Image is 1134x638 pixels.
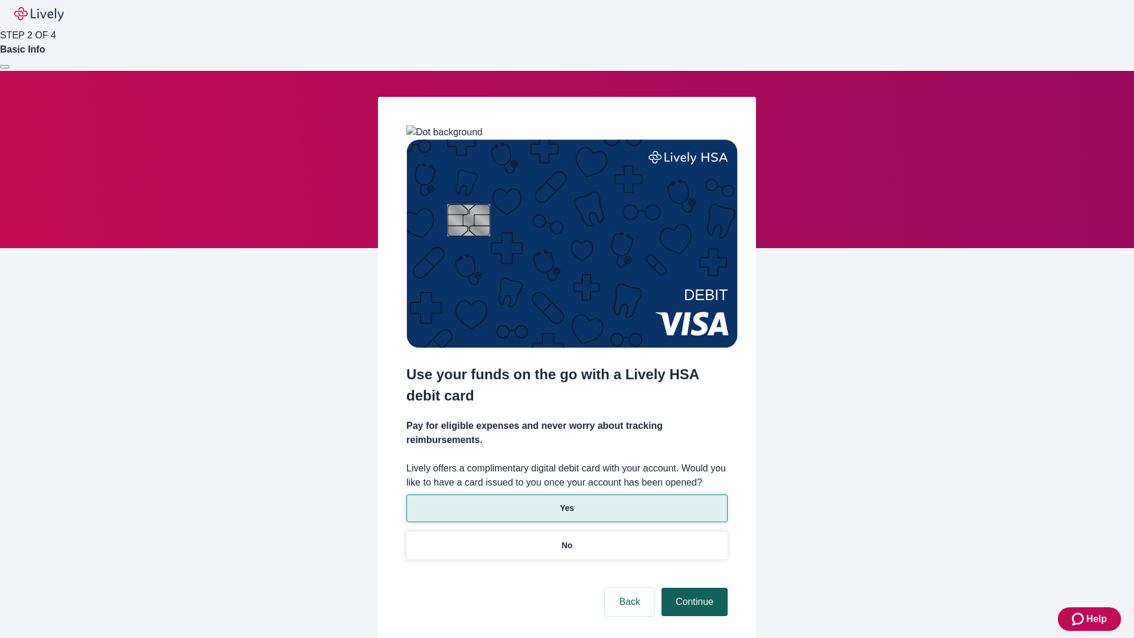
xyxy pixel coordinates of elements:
[661,588,728,616] button: Continue
[406,461,728,490] label: Lively offers a complimentary digital debit card with your account. Would you like to have a card...
[1086,612,1107,626] span: Help
[1072,612,1086,626] svg: Zendesk support icon
[406,125,483,139] img: Dot background
[406,139,738,348] img: Debit card
[406,364,728,406] h2: Use your funds on the go with a Lively HSA debit card
[406,494,728,522] button: Yes
[406,532,728,559] button: No
[14,7,64,21] img: Lively
[562,539,573,552] p: No
[1058,607,1121,631] button: Zendesk support iconHelp
[605,588,654,616] button: Back
[406,419,728,447] h4: Pay for eligible expenses and never worry about tracking reimbursements.
[560,502,574,515] p: Yes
